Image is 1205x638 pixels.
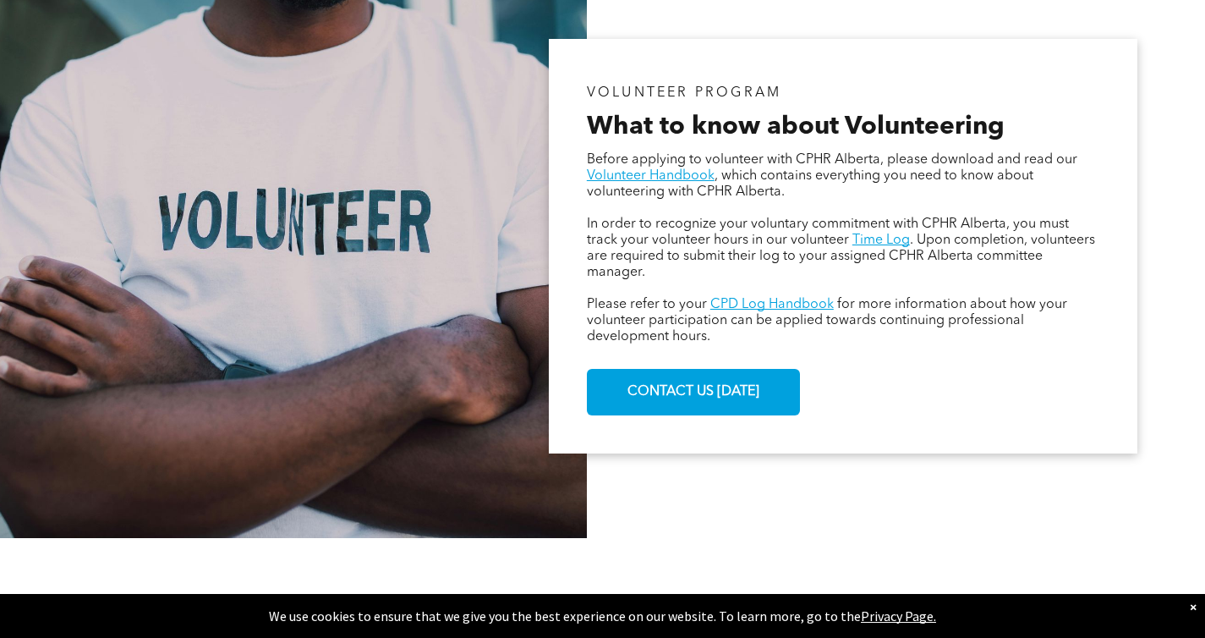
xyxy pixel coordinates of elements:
[587,114,1005,140] span: What to know about Volunteering
[1190,598,1197,615] div: Dismiss notification
[587,298,1067,344] span: for more information about how your volunteer participation can be applied towards continuing pro...
[622,376,765,409] span: CONTACT US [DATE]
[852,234,910,247] a: Time Log
[587,369,800,415] a: CONTACT US [DATE]
[587,153,1077,167] span: Before applying to volunteer with CPHR Alberta, please download and read our
[587,234,1095,279] span: . Upon completion, volunteers are required to submit their log to your assigned CPHR Alberta comm...
[587,169,715,183] a: Volunteer Handbook
[587,169,1033,199] span: , which contains everything you need to know about volunteering with CPHR Alberta.
[710,298,834,311] a: CPD Log Handbook
[587,217,1069,247] span: In order to recognize your voluntary commitment with CPHR Alberta, you must track your volunteer ...
[587,86,781,100] span: VOLUNTEER PROGRAM
[587,298,707,311] span: Please refer to your
[861,608,936,624] a: Privacy Page.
